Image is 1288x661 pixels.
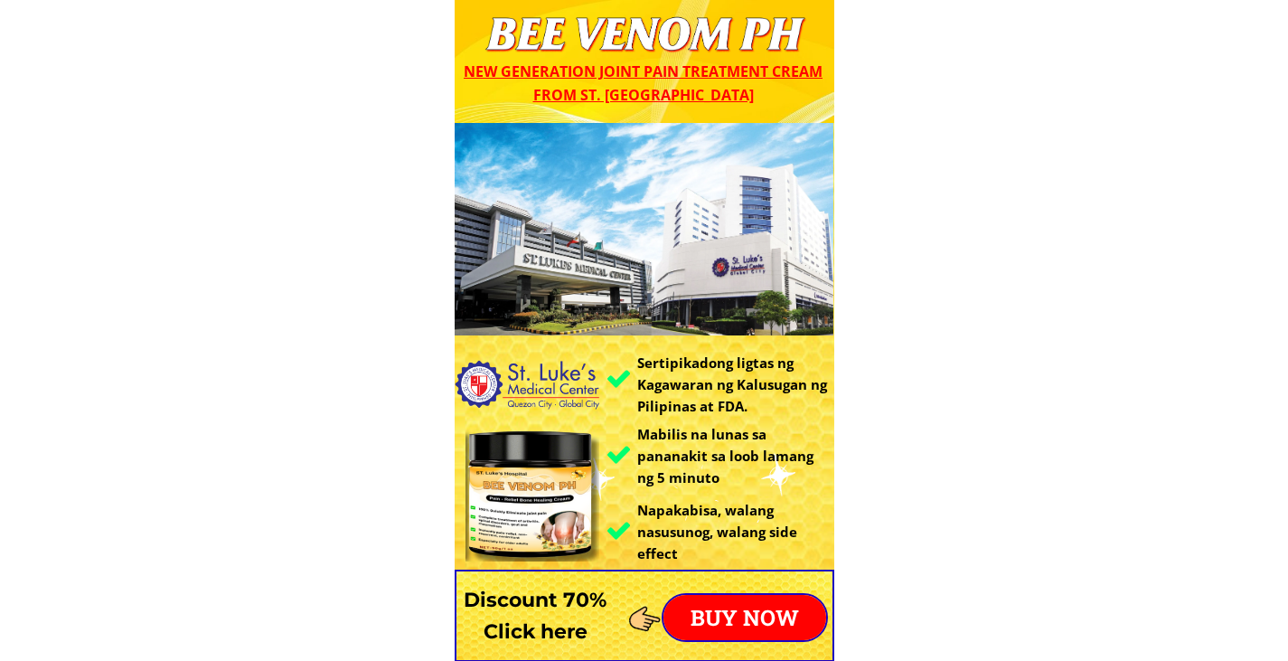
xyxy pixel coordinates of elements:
p: BUY NOW [663,595,826,640]
h3: Sertipikadong ligtas ng Kagawaran ng Kalusugan ng Pilipinas at FDA. [637,352,838,417]
h3: Mabilis na lunas sa pananakit sa loob lamang ng 5 minuto [637,423,829,488]
h3: Discount 70% Click here [455,584,616,647]
span: New generation joint pain treatment cream from St. [GEOGRAPHIC_DATA] [464,61,823,105]
h3: Napakabisa, walang nasusunog, walang side effect [637,499,833,564]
